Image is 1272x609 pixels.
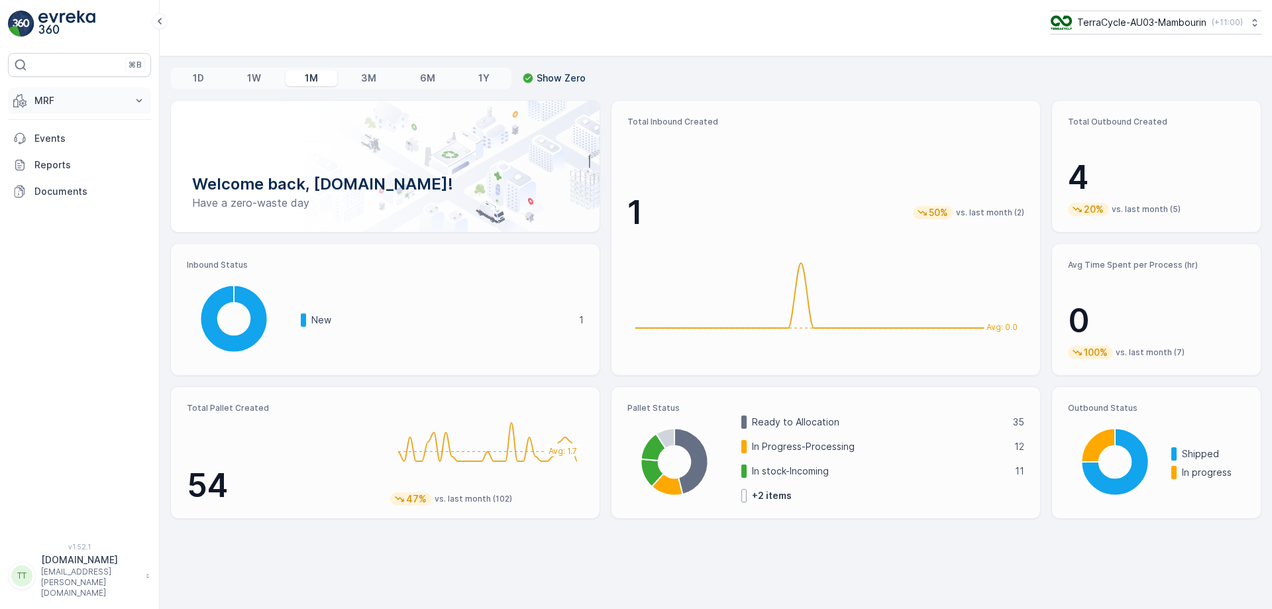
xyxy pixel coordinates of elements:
p: vs. last month (7) [1116,347,1185,358]
p: 1Y [478,72,490,85]
img: logo_light-DOdMpM7g.png [38,11,95,37]
img: logo [8,11,34,37]
p: Welcome back, [DOMAIN_NAME]! [192,174,578,195]
p: In Progress-Processing [752,440,1006,453]
p: 35 [1013,415,1024,429]
p: 6M [420,72,435,85]
p: Total Inbound Created [627,117,1024,127]
p: Shipped [1182,447,1245,461]
p: Outbound Status [1068,403,1245,414]
p: 1M [305,72,318,85]
p: New [311,313,570,327]
span: v 1.52.1 [8,543,151,551]
p: In stock-Incoming [752,465,1006,478]
p: 12 [1014,440,1024,453]
p: Pallet Status [627,403,1024,414]
p: 11 [1015,465,1024,478]
p: 54 [187,466,380,506]
p: 1W [247,72,261,85]
p: TerraCycle-AU03-Mambourin [1077,16,1206,29]
p: Avg Time Spent per Process (hr) [1068,260,1245,270]
p: 0 [1068,301,1245,341]
p: 1 [627,193,643,233]
p: vs. last month (2) [956,207,1024,218]
p: MRF [34,94,125,107]
p: Total Outbound Created [1068,117,1245,127]
p: ( +11:00 ) [1212,17,1243,28]
p: Documents [34,185,146,198]
p: [EMAIL_ADDRESS][PERSON_NAME][DOMAIN_NAME] [41,567,139,598]
button: MRF [8,87,151,114]
p: 20% [1083,203,1105,216]
p: 100% [1083,346,1109,359]
p: 50% [927,206,949,219]
p: Events [34,132,146,145]
p: Inbound Status [187,260,584,270]
p: 1 [579,313,584,327]
img: image_D6FFc8H.png [1051,15,1072,30]
p: Ready to Allocation [752,415,1004,429]
p: 1D [193,72,204,85]
p: + 2 items [752,489,792,502]
p: 4 [1068,158,1245,197]
p: vs. last month (102) [435,494,512,504]
a: Events [8,125,151,152]
p: Have a zero-waste day [192,195,578,211]
p: Reports [34,158,146,172]
a: Documents [8,178,151,205]
p: 47% [405,492,428,506]
p: 3M [361,72,376,85]
p: Total Pallet Created [187,403,380,414]
p: In progress [1182,466,1245,479]
p: vs. last month (5) [1112,204,1181,215]
p: [DOMAIN_NAME] [41,553,139,567]
button: TerraCycle-AU03-Mambourin(+11:00) [1051,11,1261,34]
a: Reports [8,152,151,178]
p: Show Zero [537,72,586,85]
div: TT [11,565,32,586]
p: ⌘B [129,60,142,70]
button: TT[DOMAIN_NAME][EMAIL_ADDRESS][PERSON_NAME][DOMAIN_NAME] [8,553,151,598]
